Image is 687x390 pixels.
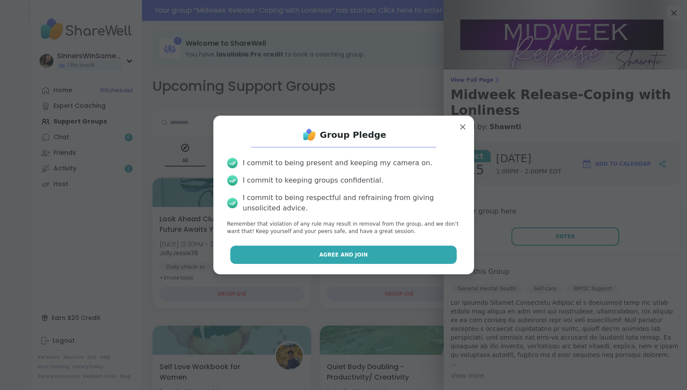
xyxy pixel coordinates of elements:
div: I commit to being respectful and refraining from giving unsolicited advice. [243,193,460,213]
div: I commit to keeping groups confidential. [243,175,384,186]
h1: Group Pledge [320,129,386,141]
div: I commit to being present and keeping my camera on. [243,158,432,168]
button: Agree and Join [230,246,457,264]
p: Remember that violation of any rule may result in removal from the group, and we don’t want that!... [227,220,460,235]
img: ShareWell Logo [301,126,318,143]
span: Agree and Join [319,251,368,259]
